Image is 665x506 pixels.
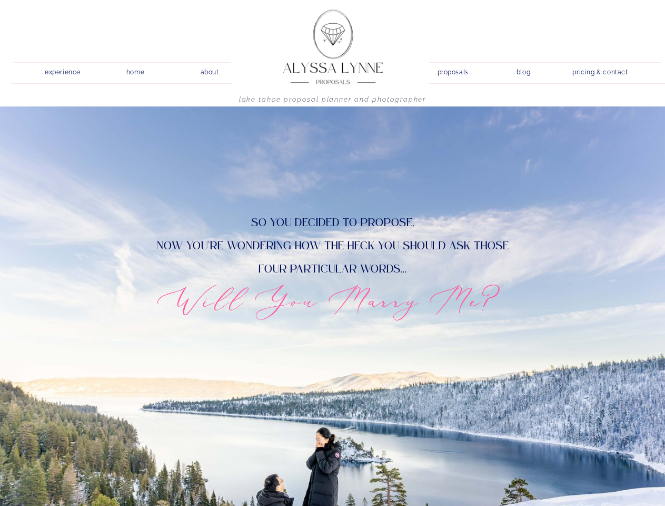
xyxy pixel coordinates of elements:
[438,65,468,75] a: proposals
[116,211,550,278] p: So you decided to propose, now you're wondering how the heck you should ask those four particular...
[121,65,151,75] a: home
[170,95,495,109] h1: Lake Tahoe Proposal Planner and Photographer
[38,65,88,75] a: experience
[195,65,225,75] a: about
[569,65,632,80] a: pricing & contact
[509,65,539,75] a: blog
[91,278,574,322] h2: Will You Marry Me?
